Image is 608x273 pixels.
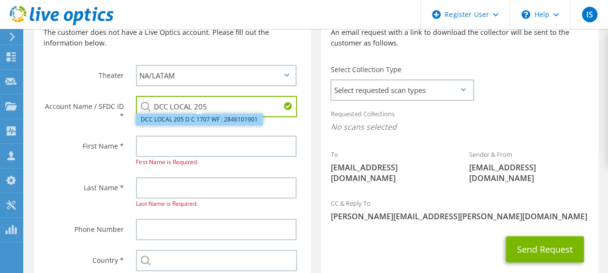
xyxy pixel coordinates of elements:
[330,162,450,183] span: [EMAIL_ADDRESS][DOMAIN_NAME]
[321,193,598,227] div: CC & Reply To
[330,27,588,48] p: An email request with a link to download the collector will be sent to the customer as follows.
[136,114,263,125] li: DCC LOCAL 205 D C 1707 WF : 2846101901
[521,10,530,19] svg: \n
[330,65,401,75] label: Select Collection Type
[506,236,584,262] button: Send Request
[44,96,124,121] label: Account Name / SFDC ID *
[44,250,124,265] label: Country *
[330,211,588,222] span: [PERSON_NAME][EMAIL_ADDRESS][PERSON_NAME][DOMAIN_NAME]
[44,136,124,151] label: First Name *
[136,158,198,166] span: First Name is Required.
[469,162,589,183] span: [EMAIL_ADDRESS][DOMAIN_NAME]
[44,27,301,48] p: The customer does not have a Live Optics account. Please fill out the information below.
[331,80,473,100] span: Select requested scan types
[44,65,124,80] label: Theater
[44,177,124,193] label: Last Name *
[321,144,460,188] div: To
[321,104,598,139] div: Requested Collections
[582,7,597,22] span: IS
[136,199,198,208] span: Last Name is Required.
[460,144,598,188] div: Sender & From
[330,121,588,132] span: No scans selected
[44,219,124,234] label: Phone Number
